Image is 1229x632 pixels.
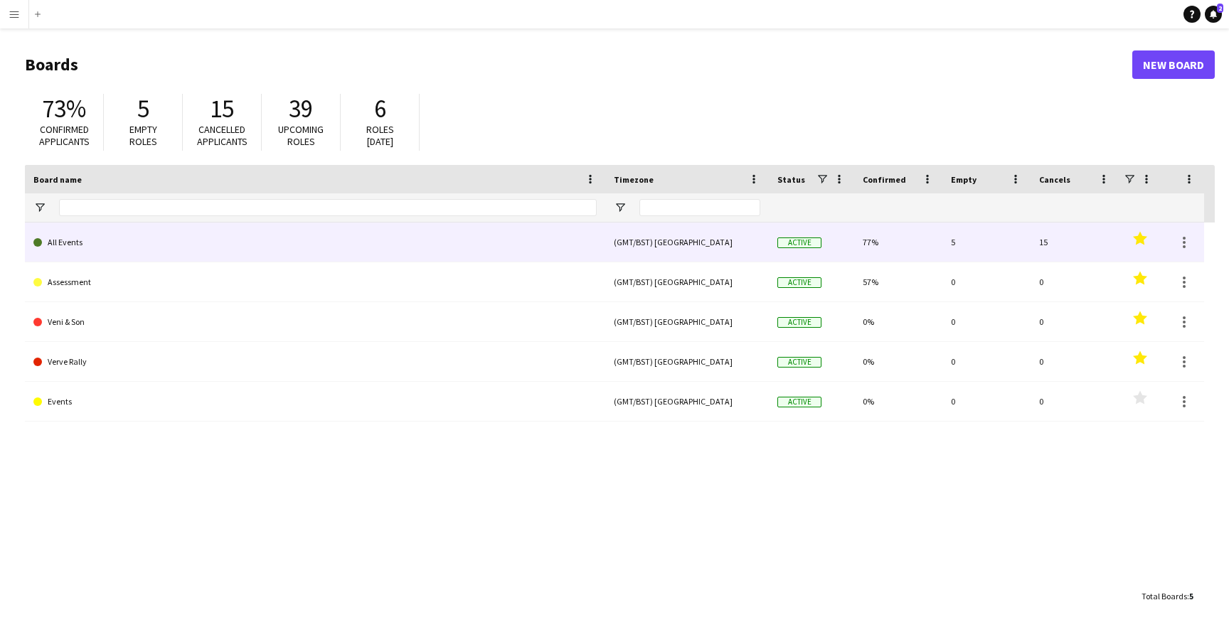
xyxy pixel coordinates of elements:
span: 6 [374,93,386,124]
div: (GMT/BST) [GEOGRAPHIC_DATA] [605,262,769,301]
span: 15 [210,93,234,124]
a: Events [33,382,597,422]
a: Veni & Son [33,302,597,342]
button: Open Filter Menu [614,201,627,214]
div: 0% [854,302,942,341]
div: (GMT/BST) [GEOGRAPHIC_DATA] [605,302,769,341]
span: 5 [1189,591,1193,601]
span: Cancels [1039,174,1070,185]
span: Status [777,174,805,185]
span: Active [777,357,821,368]
span: Confirmed [863,174,906,185]
h1: Boards [25,54,1132,75]
div: 15 [1031,223,1119,262]
div: 0 [1031,262,1119,301]
span: Empty roles [129,123,157,148]
span: Active [777,277,821,288]
div: (GMT/BST) [GEOGRAPHIC_DATA] [605,342,769,381]
span: Board name [33,174,82,185]
span: Roles [DATE] [366,123,394,148]
div: : [1142,582,1193,610]
div: 0 [1031,342,1119,381]
a: Assessment [33,262,597,302]
a: Verve Rally [33,342,597,382]
div: 0 [1031,382,1119,421]
div: 5 [942,223,1031,262]
span: Active [777,397,821,407]
span: Timezone [614,174,654,185]
div: 0% [854,382,942,421]
span: Upcoming roles [278,123,324,148]
div: 57% [854,262,942,301]
div: 77% [854,223,942,262]
span: Confirmed applicants [39,123,90,148]
a: New Board [1132,50,1215,79]
a: 2 [1205,6,1222,23]
span: 39 [289,93,313,124]
span: Empty [951,174,977,185]
div: (GMT/BST) [GEOGRAPHIC_DATA] [605,382,769,421]
div: 0 [942,342,1031,381]
span: 5 [137,93,149,124]
div: (GMT/BST) [GEOGRAPHIC_DATA] [605,223,769,262]
span: Active [777,317,821,328]
input: Board name Filter Input [59,199,597,216]
span: 2 [1217,4,1223,13]
button: Open Filter Menu [33,201,46,214]
div: 0 [942,302,1031,341]
div: 0 [1031,302,1119,341]
span: 73% [42,93,86,124]
span: Cancelled applicants [197,123,248,148]
div: 0% [854,342,942,381]
div: 0 [942,262,1031,301]
span: Active [777,237,821,248]
span: Total Boards [1142,591,1187,601]
a: All Events [33,223,597,262]
div: 0 [942,382,1031,421]
input: Timezone Filter Input [639,199,760,216]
